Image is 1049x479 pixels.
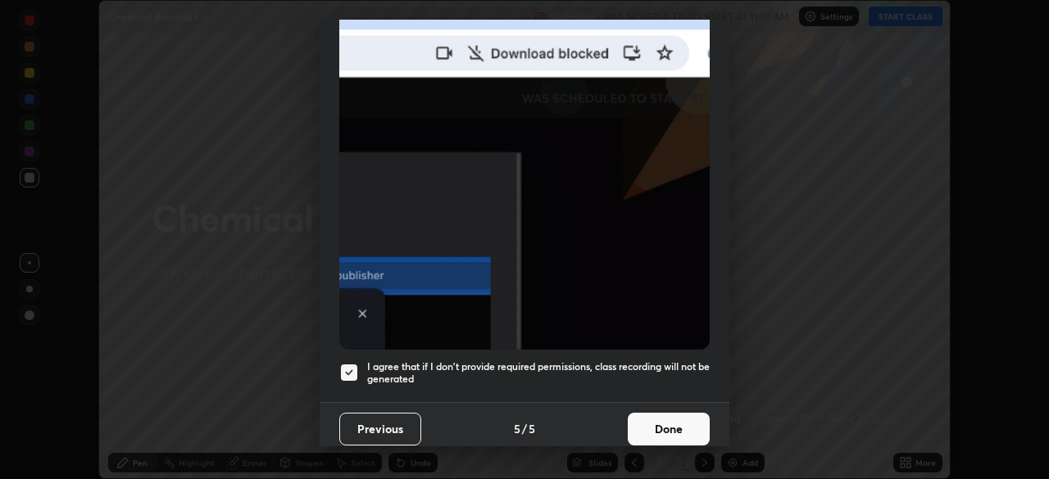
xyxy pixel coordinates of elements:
[367,360,710,386] h5: I agree that if I don't provide required permissions, class recording will not be generated
[514,420,520,437] h4: 5
[339,413,421,445] button: Previous
[522,420,527,437] h4: /
[628,413,710,445] button: Done
[529,420,535,437] h4: 5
